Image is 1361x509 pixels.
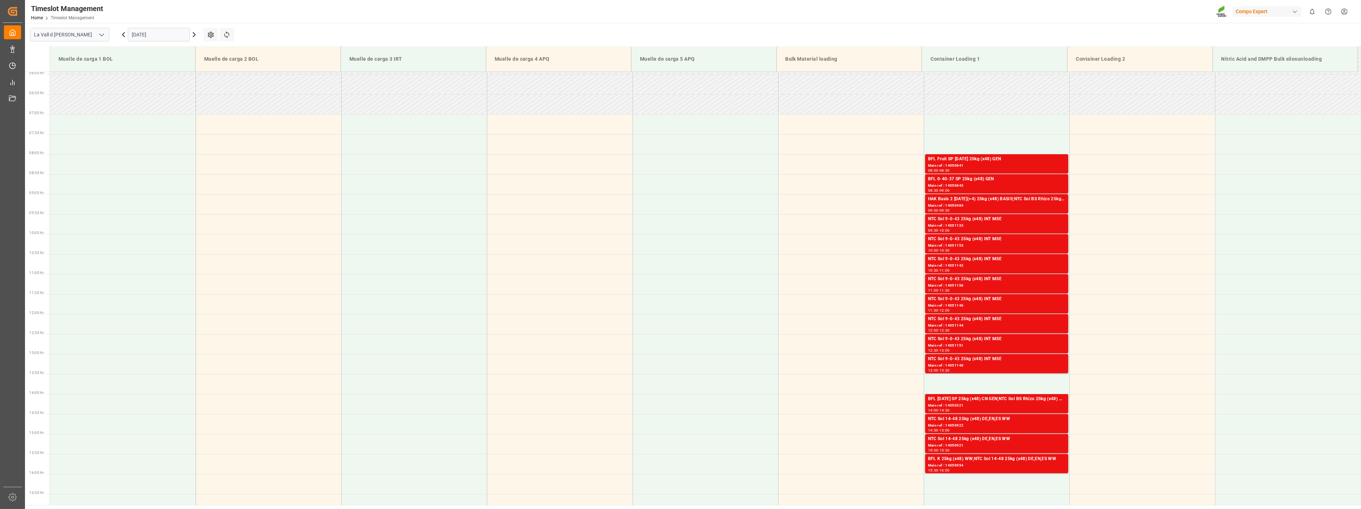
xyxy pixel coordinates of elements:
div: Main ref : 14051142 [928,263,1065,269]
span: 11:00 Hr [29,271,44,275]
div: - [938,349,939,352]
div: BFL K 25kg (x48) WW;NTC Sol 14-48 25kg (x48) DE,EN,ES WW [928,455,1065,463]
div: 10:00 [928,249,938,252]
div: Muelle de carga 1 BOL [56,52,190,66]
div: 10:30 [939,249,950,252]
div: Bulk Material loading [782,52,916,66]
div: 13:00 [928,369,938,372]
div: Main ref : 14050641 [928,163,1065,169]
div: Main ref : 14051146 [928,303,1065,309]
div: Main ref : 14050643 [928,183,1065,189]
div: Muelle de carga 5 APQ [637,52,771,66]
div: 16:00 [939,469,950,472]
div: 12:30 [928,349,938,352]
div: Main ref : 14051156 [928,283,1065,289]
button: Help Center [1320,4,1336,20]
img: Screenshot%202023-09-29%20at%2010.02.21.png_1712312052.png [1216,5,1228,18]
div: - [938,469,939,472]
span: 07:00 Hr [29,111,44,115]
div: 12:00 [939,309,950,312]
div: 11:00 [939,269,950,272]
div: 09:30 [939,209,950,212]
div: 12:30 [939,329,950,332]
div: Container Loading 1 [928,52,1061,66]
div: Main ref : 14050954 [928,463,1065,469]
div: Main ref : 14050484 [928,203,1065,209]
span: 09:30 Hr [29,211,44,215]
div: 11:30 [939,289,950,292]
div: Muelle de carga 2 BOL [201,52,335,66]
div: NTC Sol 9-0-43 25kg (x48) INT MSE [928,256,1065,263]
div: 08:30 [928,189,938,192]
div: - [938,369,939,372]
div: - [938,209,939,212]
div: BFL 0-40-37 SP 25kg (x48) GEN [928,176,1065,183]
span: 16:30 Hr [29,491,44,495]
span: 10:00 Hr [29,231,44,235]
div: 13:00 [939,349,950,352]
div: Main ref : 14050921 [928,443,1065,449]
div: 15:30 [939,449,950,452]
div: NTC Sol 9-0-43 25kg (x48) INT MSE [928,276,1065,283]
div: 08:00 [928,169,938,172]
input: DD.MM.YYYY [128,28,190,41]
span: 15:30 Hr [29,451,44,455]
a: Home [31,15,43,20]
div: Compo Expert [1233,6,1301,17]
div: BFL [DATE] SP 25kg (x48) CN GEN;NTC Sol BS Rhizo 25kg (x48) WW [928,395,1065,403]
div: Timeslot Management [31,3,103,14]
input: Type to search/select [30,28,109,41]
div: - [938,409,939,412]
span: 08:30 Hr [29,171,44,175]
div: NTC Sol 14-48 25kg (x48) DE,EN,ES WW [928,415,1065,423]
div: - [938,429,939,432]
span: 09:00 Hr [29,191,44,195]
div: HAK Basis 2 [DATE](+4) 25kg (x48) BASIS;NTC Sol BS Rhizo 25kg (x48) WW [928,196,1065,203]
div: - [938,169,939,172]
div: 14:30 [939,409,950,412]
button: open menu [96,29,107,40]
div: Nitric Acid and DMPP Bulk silosunloading [1219,52,1352,66]
div: 13:30 [939,369,950,372]
div: NTC Sol 9-0-43 25kg (x48) INT MSE [928,356,1065,363]
div: - [938,449,939,452]
span: 13:30 Hr [29,371,44,375]
div: Main ref : 14051133 [928,223,1065,229]
div: Main ref : 14051153 [928,243,1065,249]
div: Main ref : 14050922 [928,423,1065,429]
div: Muelle de carga 3 IRT [347,52,480,66]
div: - [938,329,939,332]
span: 06:30 Hr [29,91,44,95]
div: 09:30 [928,229,938,232]
div: NTC Sol 9-0-43 25kg (x48) INT MSE [928,236,1065,243]
div: NTC Sol 9-0-43 25kg (x48) INT MSE [928,296,1065,303]
span: 12:00 Hr [29,311,44,315]
div: NTC Sol 9-0-43 25kg (x48) INT MSE [928,216,1065,223]
div: NTC Sol 9-0-43 25kg (x48) INT MSE [928,336,1065,343]
span: 16:00 Hr [29,471,44,475]
div: - [938,289,939,292]
span: 15:00 Hr [29,431,44,435]
div: - [938,189,939,192]
div: 09:00 [939,189,950,192]
span: 14:30 Hr [29,411,44,415]
div: 12:00 [928,329,938,332]
span: 06:00 Hr [29,71,44,75]
div: Main ref : 14051140 [928,363,1065,369]
span: 08:00 Hr [29,151,44,155]
div: - [938,269,939,272]
div: 09:00 [928,209,938,212]
span: 12:30 Hr [29,331,44,335]
div: - [938,249,939,252]
button: show 0 new notifications [1304,4,1320,20]
div: 11:00 [928,289,938,292]
div: NTC Sol 9-0-43 25kg (x48) INT MSE [928,316,1065,323]
div: 10:00 [939,229,950,232]
div: Container Loading 2 [1073,52,1207,66]
div: - [938,229,939,232]
div: Muelle de carga 4 APQ [492,52,625,66]
span: 07:30 Hr [29,131,44,135]
div: Main ref : 14051144 [928,323,1065,329]
span: 13:00 Hr [29,351,44,355]
span: 14:00 Hr [29,391,44,395]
